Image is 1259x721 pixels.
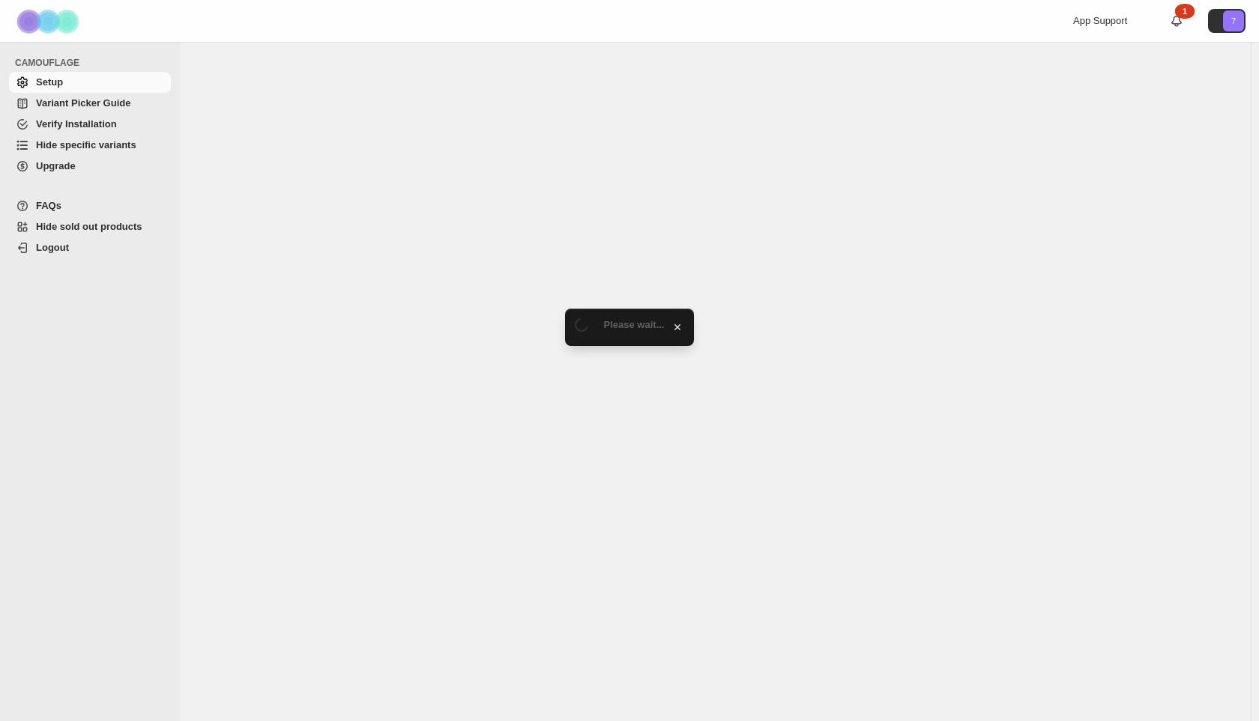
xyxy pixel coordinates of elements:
[9,93,171,114] a: Variant Picker Guide
[9,72,171,93] a: Setup
[36,242,69,253] span: Logout
[15,57,172,69] span: CAMOUFLAGE
[1073,15,1127,26] span: App Support
[9,216,171,237] a: Hide sold out products
[9,135,171,156] a: Hide specific variants
[36,139,136,150] span: Hide specific variants
[36,160,76,171] span: Upgrade
[36,221,142,232] span: Hide sold out products
[604,319,665,330] span: Please wait...
[36,118,117,130] span: Verify Installation
[1231,16,1236,25] text: 7
[1208,9,1246,33] button: Avatar with initials 7
[12,1,87,42] img: Camouflage
[9,195,171,216] a: FAQs
[9,237,171,258] a: Logout
[1169,13,1184,28] a: 1
[1175,4,1195,19] div: 1
[36,97,130,109] span: Variant Picker Guide
[9,114,171,135] a: Verify Installation
[1223,10,1244,31] span: Avatar with initials 7
[36,76,63,88] span: Setup
[9,156,171,177] a: Upgrade
[36,200,61,211] span: FAQs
